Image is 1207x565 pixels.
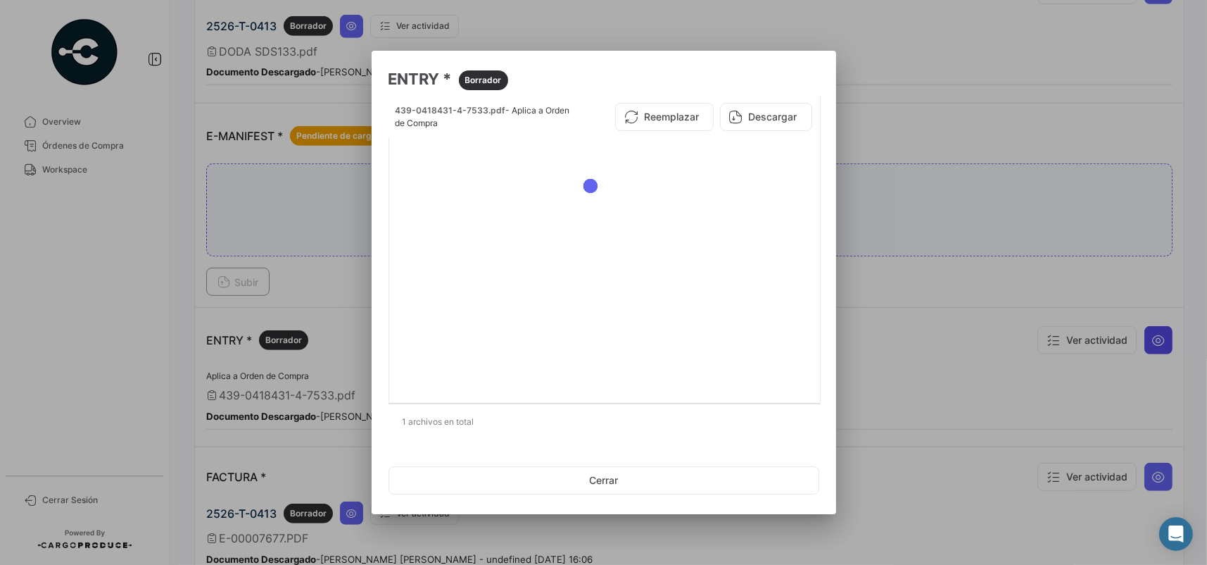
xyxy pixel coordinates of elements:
button: Descargar [720,103,812,131]
span: Borrador [465,74,502,87]
h3: ENTRY * [388,68,819,90]
div: 1 archivos en total [388,404,819,440]
button: Reemplazar [615,103,714,131]
div: Abrir Intercom Messenger [1159,517,1193,551]
span: 439-0418431-4-7533.pdf [396,105,506,116]
button: Cerrar [388,466,819,495]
